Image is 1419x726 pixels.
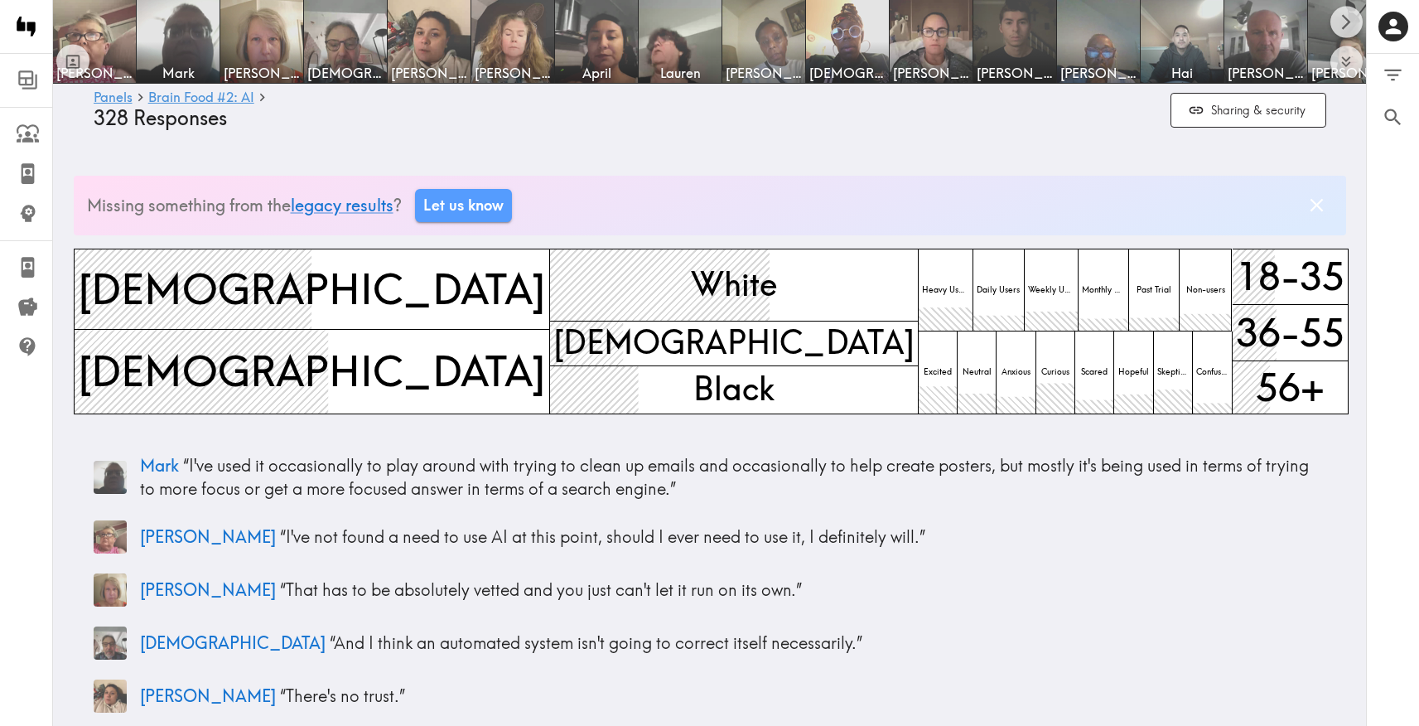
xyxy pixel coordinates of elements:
span: [DEMOGRAPHIC_DATA] [75,257,549,322]
button: Expand to show all items [1330,46,1363,78]
span: Filter Responses [1382,64,1404,86]
a: Panels [94,90,133,106]
span: Curious [1038,363,1073,381]
button: Sharing & security [1170,93,1326,128]
span: Neutral [959,363,995,381]
span: [PERSON_NAME] [1311,64,1388,82]
span: Non-users [1183,281,1228,299]
p: Missing something from the ? [87,194,402,217]
span: [PERSON_NAME] [140,526,276,547]
span: Weekly Users [1025,281,1077,299]
span: Scared [1078,363,1111,381]
p: “ I've not found a need to use AI at this point, should I ever need to use it, I definitely will. ” [140,525,1326,549]
p: “ That has to be absolutely vetted and you just can't let it run on its own. ” [140,578,1326,602]
span: Lauren [642,64,718,82]
span: [PERSON_NAME] [1060,64,1137,82]
p: “ There's no trust. ” [140,685,1326,708]
span: [PERSON_NAME] [1228,64,1304,82]
span: Hai [1144,64,1220,82]
a: Panelist thumbnailMark “I've used it occasionally to play around with trying to clean up emails a... [94,448,1326,507]
span: [PERSON_NAME] [140,685,276,706]
span: [PERSON_NAME] [475,64,551,82]
a: Panelist thumbnail[PERSON_NAME] “There's no trust.” [94,673,1326,719]
span: Mark [140,455,179,476]
span: Hopeful [1115,363,1152,381]
span: Excited [920,363,955,381]
a: Let us know [415,189,512,222]
span: Black [690,364,778,415]
p: “ And I think an automated system isn't going to correct itself necessarily. ” [140,632,1326,655]
img: Panelist thumbnail [94,627,127,660]
span: [PERSON_NAME] [391,64,467,82]
span: [PERSON_NAME] [893,64,969,82]
span: 328 Responses [94,106,227,130]
span: [PERSON_NAME] [140,579,276,600]
span: 56+ [1252,357,1328,418]
span: Anxious [998,363,1034,381]
span: Mark [140,64,216,82]
span: [DEMOGRAPHIC_DATA] [140,632,326,653]
span: Past Trial [1133,281,1175,299]
span: Search [1382,106,1404,128]
a: Brain Food #2: AI [148,90,254,106]
p: “ I've used it occasionally to play around with trying to clean up emails and occasionally to hel... [140,454,1326,501]
span: White [688,259,780,311]
span: [PERSON_NAME] [224,64,300,82]
span: [PERSON_NAME] [726,64,802,82]
span: 18-35 [1233,246,1348,307]
img: Instapanel [10,10,43,43]
img: Panelist thumbnail [94,461,127,494]
span: [DEMOGRAPHIC_DATA] [550,317,918,369]
a: Panelist thumbnail[DEMOGRAPHIC_DATA] “And I think an automated system isn't going to correct itse... [94,620,1326,666]
span: [PERSON_NAME] [977,64,1053,82]
span: 36-55 [1233,302,1348,363]
span: Skeptical [1154,363,1192,381]
span: [DEMOGRAPHIC_DATA] [809,64,886,82]
span: Monthly Users [1079,281,1128,299]
span: April [558,64,635,82]
a: Panelist thumbnail[PERSON_NAME] “I've not found a need to use AI at this point, should I ever nee... [94,514,1326,560]
span: [DEMOGRAPHIC_DATA] [307,64,384,82]
span: [DEMOGRAPHIC_DATA] [75,339,549,404]
button: Dismiss banner [1301,190,1332,220]
img: Panelist thumbnail [94,680,127,713]
img: Panelist thumbnail [94,574,127,607]
button: Scroll right [1330,6,1363,38]
span: Confused [1193,363,1231,381]
img: Panelist thumbnail [94,520,127,554]
button: Toggle between responses and questions [56,45,89,78]
button: Filter Responses [1367,54,1419,96]
a: Panelist thumbnail[PERSON_NAME] “That has to be absolutely vetted and you just can't let it run o... [94,567,1326,613]
span: Daily Users [973,281,1023,299]
span: [PERSON_NAME] [56,64,133,82]
button: Search [1367,96,1419,138]
a: legacy results [291,195,393,215]
span: Heavy Users [919,281,973,299]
